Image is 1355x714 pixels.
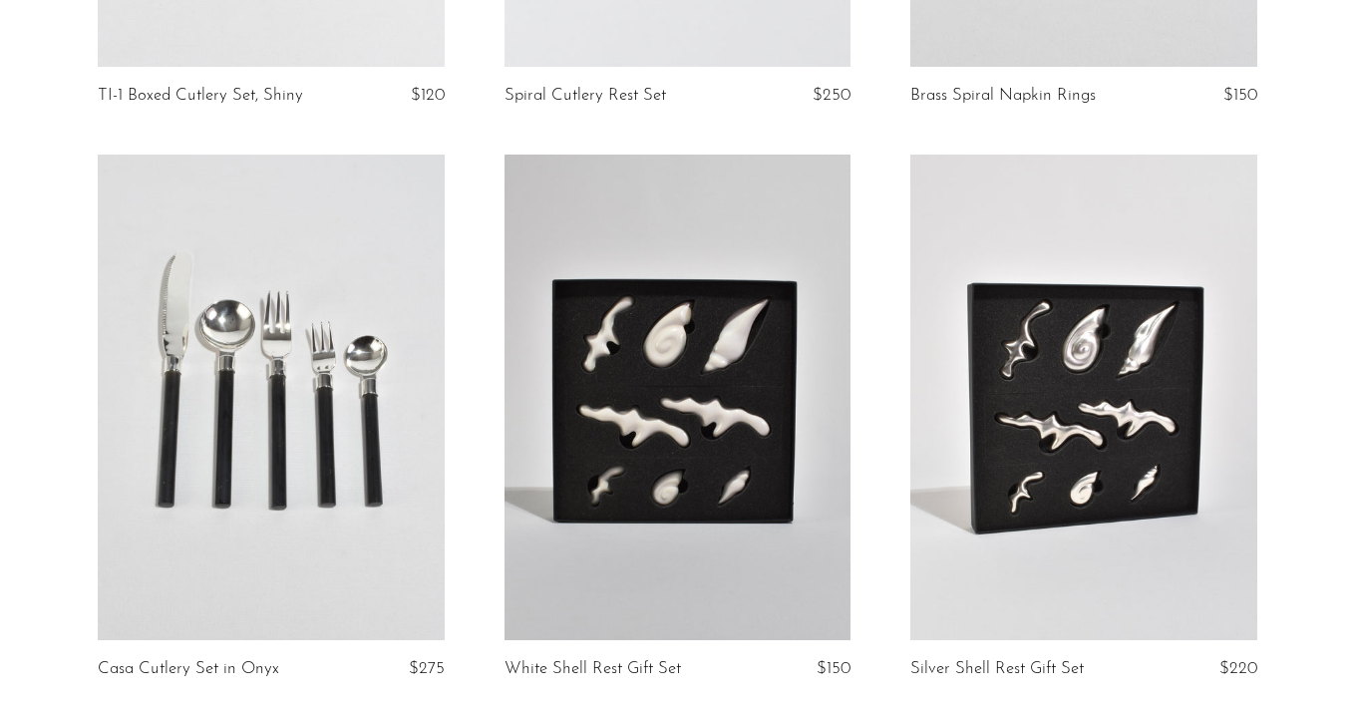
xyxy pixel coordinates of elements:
a: Spiral Cutlery Rest Set [505,87,666,105]
a: TI-1 Boxed Cutlery Set, Shiny [98,87,303,105]
span: $150 [817,660,850,677]
a: Silver Shell Rest Gift Set [910,660,1084,678]
span: $220 [1219,660,1257,677]
span: $120 [411,87,445,104]
span: $150 [1223,87,1257,104]
a: Brass Spiral Napkin Rings [910,87,1096,105]
a: White Shell Rest Gift Set [505,660,681,678]
a: Casa Cutlery Set in Onyx [98,660,279,678]
span: $275 [409,660,445,677]
span: $250 [813,87,850,104]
